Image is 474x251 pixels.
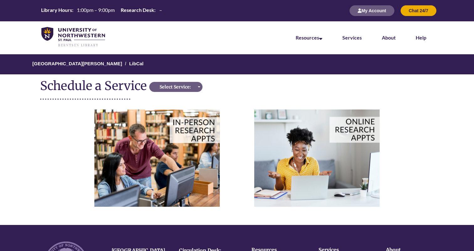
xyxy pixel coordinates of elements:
a: Chat 24/7 [401,8,436,13]
a: Help [416,35,426,40]
th: Library Hours: [39,7,74,13]
button: My Account [350,5,394,16]
button: Chat 24/7 [401,5,436,16]
button: Select Service: [149,82,203,92]
div: Select Service: [151,84,199,90]
a: LibCal [129,61,144,66]
nav: Breadcrumb [40,54,434,74]
img: Online Appointments [254,109,380,206]
span: 1:00pm – 9:00pm [77,7,115,13]
img: UNWSP Library Logo [41,27,105,47]
a: Hours Today [39,7,164,15]
a: My Account [350,8,394,13]
a: About [382,35,396,40]
span: – [159,7,162,13]
th: Research Desk: [118,7,156,13]
a: [GEOGRAPHIC_DATA][PERSON_NAME] [32,61,122,66]
a: Services [342,35,362,40]
table: Hours Today [39,7,164,14]
div: Schedule a Service [40,79,149,92]
a: Resources [296,35,322,40]
img: In person Appointments [94,109,220,206]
